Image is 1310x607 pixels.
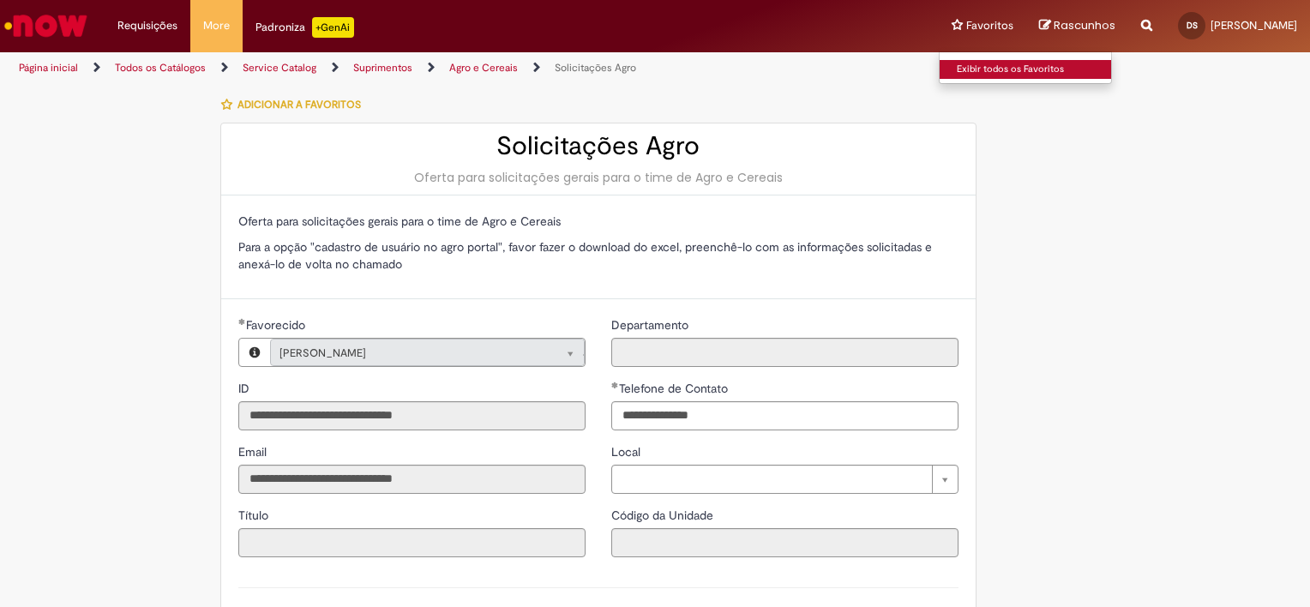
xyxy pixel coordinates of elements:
[279,340,541,367] span: [PERSON_NAME]
[611,316,692,334] label: Somente leitura - Departamento
[555,61,636,75] a: Solicitações Agro
[449,61,518,75] a: Agro e Cereais
[238,508,272,523] span: Somente leitura - Título
[255,17,354,38] div: Padroniza
[238,213,958,230] p: Oferta para solicitações gerais para o time de Agro e Cereais
[203,17,230,34] span: More
[611,465,958,494] a: Limpar campo Local
[220,87,370,123] button: Adicionar a Favoritos
[939,51,1112,84] ul: Favoritos
[238,507,272,524] label: Somente leitura - Título
[238,169,958,186] div: Oferta para solicitações gerais para o time de Agro e Cereais
[1187,20,1198,31] span: DS
[611,444,644,460] span: Local
[940,60,1128,79] a: Exibir todos os Favoritos
[619,381,731,396] span: Telefone de Contato
[611,382,619,388] span: Obrigatório Preenchido
[1054,17,1115,33] span: Rascunhos
[243,61,316,75] a: Service Catalog
[238,380,253,397] label: Somente leitura - ID
[238,465,586,494] input: Email
[238,238,958,273] p: Para a opção "cadastro de usuário no agro portal", favor fazer o download do excel, preenchê-lo c...
[238,401,586,430] input: ID
[237,98,361,111] span: Adicionar a Favoritos
[238,444,270,460] span: Somente leitura - Email
[312,17,354,38] p: +GenAi
[13,52,861,84] ul: Trilhas de página
[2,9,90,43] img: ServiceNow
[611,401,958,430] input: Telefone de Contato
[238,316,309,334] label: Somente leitura - Necessários - Favorecido
[238,528,586,557] input: Título
[246,317,309,333] span: Necessários - Favorecido
[611,507,717,524] label: Somente leitura - Código da Unidade
[1211,18,1297,33] span: [PERSON_NAME]
[966,17,1013,34] span: Favoritos
[239,339,270,366] button: Favorecido, Visualizar este registro Diogo Nicioli Stuqui
[117,17,177,34] span: Requisições
[238,443,270,460] label: Somente leitura - Email
[270,339,585,366] a: [PERSON_NAME]Limpar campo Favorecido
[1039,18,1115,34] a: Rascunhos
[19,61,78,75] a: Página inicial
[238,132,958,160] h2: Solicitações Agro
[353,61,412,75] a: Suprimentos
[611,508,717,523] span: Somente leitura - Código da Unidade
[611,317,692,333] span: Somente leitura - Departamento
[611,338,958,367] input: Departamento
[238,381,253,396] span: Somente leitura - ID
[115,61,206,75] a: Todos os Catálogos
[611,528,958,557] input: Código da Unidade
[238,318,246,325] span: Obrigatório Preenchido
